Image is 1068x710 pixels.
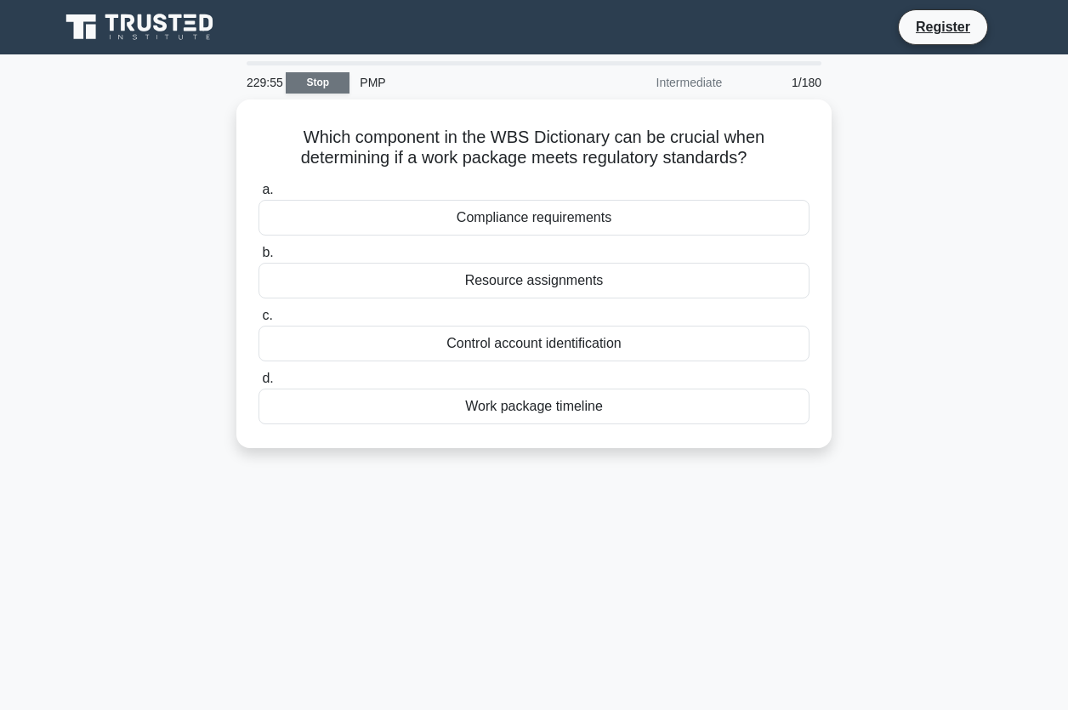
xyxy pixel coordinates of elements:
a: Register [906,16,980,37]
div: Compliance requirements [258,200,810,236]
div: Resource assignments [258,263,810,298]
div: 229:55 [236,65,286,99]
h5: Which component in the WBS Dictionary can be crucial when determining if a work package meets reg... [257,127,811,169]
div: PMP [349,65,583,99]
a: Stop [286,72,349,94]
div: Intermediate [583,65,732,99]
span: d. [262,371,273,385]
div: Control account identification [258,326,810,361]
span: a. [262,182,273,196]
div: Work package timeline [258,389,810,424]
span: b. [262,245,273,259]
div: 1/180 [732,65,832,99]
span: c. [262,308,272,322]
